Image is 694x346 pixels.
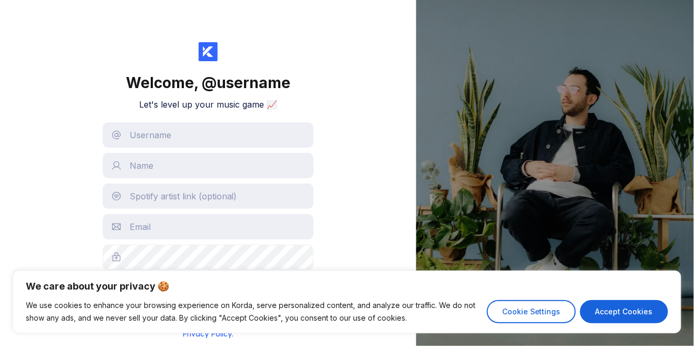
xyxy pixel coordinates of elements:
button: Accept Cookies [580,300,668,323]
span: username [217,74,290,92]
p: We care about your privacy 🍪 [26,280,668,293]
button: Cookie Settings [487,300,576,323]
span: @ [202,74,217,92]
div: Welcome, [126,74,290,92]
p: We use cookies to enhance your browsing experience on Korda, serve personalized content, and anal... [26,299,479,324]
input: Spotify artist link (optional) [103,184,314,209]
h2: Let's level up your music game 📈 [139,99,277,110]
input: Name [103,153,314,178]
input: Username [103,122,314,148]
input: Email [103,214,314,239]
